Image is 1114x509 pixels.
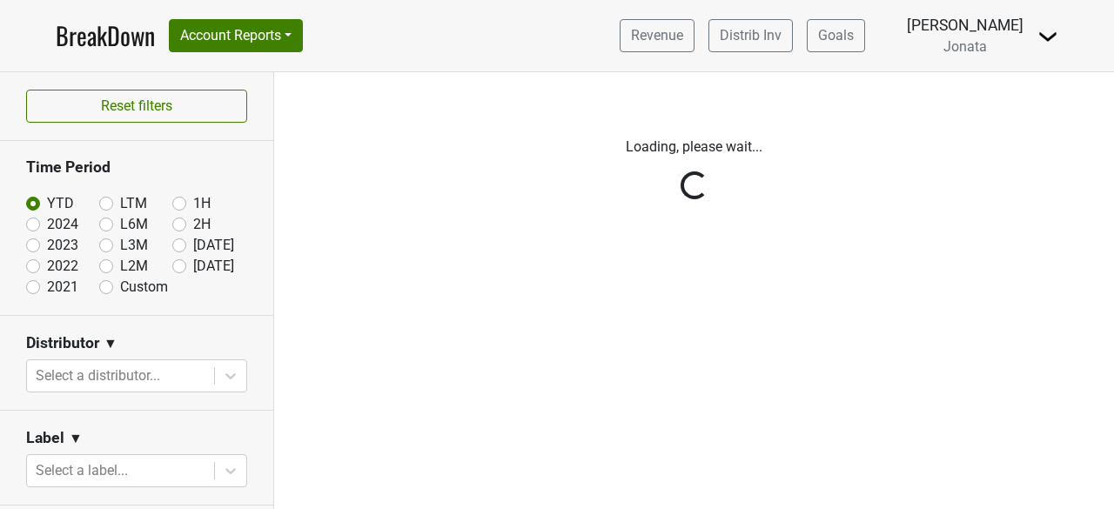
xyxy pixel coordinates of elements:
[907,14,1023,37] div: [PERSON_NAME]
[169,19,303,52] button: Account Reports
[943,38,987,55] span: Jonata
[708,19,793,52] a: Distrib Inv
[620,19,695,52] a: Revenue
[56,17,155,54] a: BreakDown
[287,137,1101,157] p: Loading, please wait...
[1037,26,1058,47] img: Dropdown Menu
[807,19,865,52] a: Goals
